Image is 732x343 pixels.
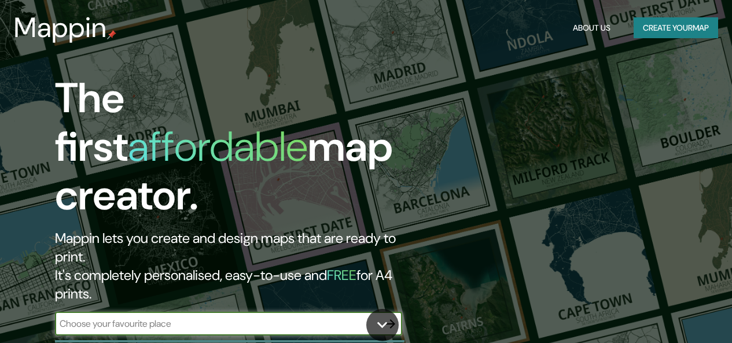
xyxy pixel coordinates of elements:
[55,229,421,303] h2: Mappin lets you create and design maps that are ready to print. It's completely personalised, eas...
[128,120,308,174] h1: affordable
[55,317,379,330] input: Choose your favourite place
[568,17,615,39] button: About Us
[327,266,356,284] h5: FREE
[634,17,718,39] button: Create yourmap
[55,74,421,229] h1: The first map creator.
[107,30,116,39] img: mappin-pin
[14,12,107,44] h3: Mappin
